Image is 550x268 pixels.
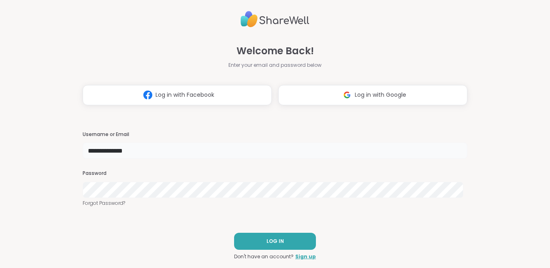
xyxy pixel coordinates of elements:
a: Sign up [295,253,316,260]
span: Log in with Google [355,91,406,99]
button: Log in with Google [278,85,467,105]
button: LOG IN [234,233,316,250]
span: Log in with Facebook [156,91,214,99]
a: Forgot Password? [83,200,468,207]
span: Welcome Back! [237,44,314,58]
img: ShareWell Logo [241,8,309,31]
h3: Username or Email [83,131,468,138]
img: ShareWell Logomark [140,87,156,102]
button: Log in with Facebook [83,85,272,105]
span: LOG IN [266,238,284,245]
span: Don't have an account? [234,253,294,260]
span: Enter your email and password below [228,62,322,69]
img: ShareWell Logomark [339,87,355,102]
h3: Password [83,170,468,177]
